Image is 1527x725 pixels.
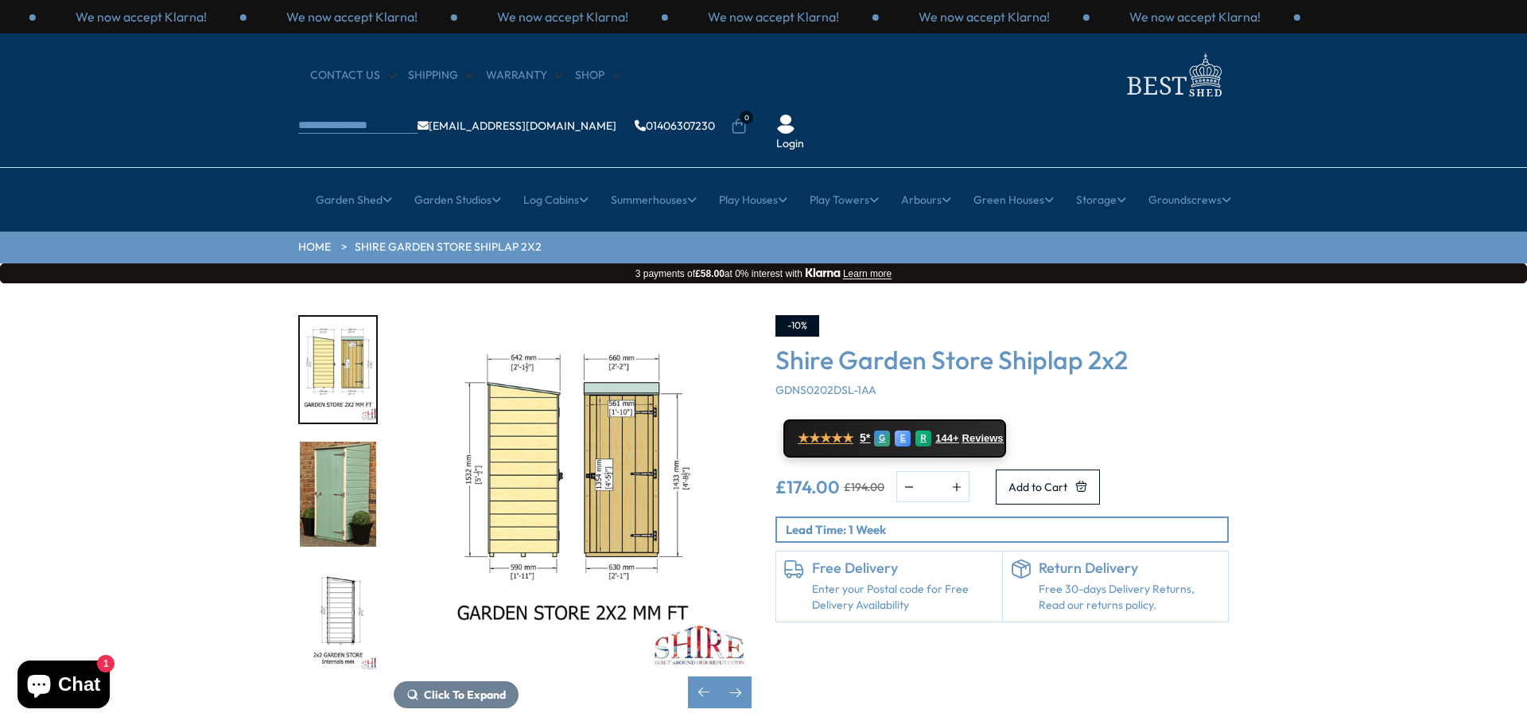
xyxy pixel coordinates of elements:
div: 3 / 3 [1090,8,1300,25]
a: CONTACT US [310,68,396,84]
p: Lead Time: 1 Week [786,521,1227,538]
p: We now accept Klarna! [286,8,418,25]
div: 3 / 3 [457,8,668,25]
a: Play Houses [719,180,787,220]
img: User Icon [776,115,795,134]
a: Storage [1076,180,1126,220]
div: -10% [775,315,819,337]
a: Green Houses [973,180,1054,220]
p: We now accept Klarna! [919,8,1050,25]
a: Shipping [408,68,474,84]
a: Shop [575,68,620,84]
div: Next slide [720,676,752,708]
div: R [915,431,931,446]
a: Arbours [901,180,951,220]
p: Free 30-days Delivery Returns, Read our returns policy. [1039,582,1221,613]
div: E [895,431,911,446]
div: Previous slide [688,676,720,708]
a: 01406307230 [635,120,715,131]
div: 5 / 11 [298,440,378,549]
span: Click To Expand [424,688,506,702]
span: 144+ [935,432,958,445]
p: We now accept Klarna! [76,8,207,25]
div: 1 / 3 [36,8,247,25]
a: Play Towers [810,180,879,220]
a: Garden Shed [316,180,392,220]
img: GardenStore2x2MMFT_f87c7247-1d9c-4dde-a83d-d3dea514f53e_200x200.jpg [300,317,376,423]
button: Click To Expand [394,681,519,708]
ins: £174.00 [775,478,840,496]
a: Login [776,136,804,152]
a: Enter your Postal code for Free Delivery Availability [812,582,994,613]
img: GardenStore2x2A5944InternalsmmInternalHeights_e1f0e879-5f17-4190-a36a-b926aa64d63f_200x200.jpg [300,566,376,672]
a: 0 [731,119,747,134]
inbox-online-store-chat: Shopify online store chat [13,661,115,712]
a: HOME [298,240,331,255]
a: Garden Studios [414,180,501,220]
p: We now accept Klarna! [497,8,628,25]
img: logo [1117,49,1229,101]
h6: Return Delivery [1039,559,1221,577]
span: ★★★★★ [798,431,853,446]
div: 2 / 3 [247,8,457,25]
img: Shire Garden Store Shiplap 2x2 - Best Shed [394,315,752,673]
span: GDNS0202DSL-1AA [775,383,876,397]
p: We now accept Klarna! [708,8,839,25]
span: Add to Cart [1008,481,1067,493]
button: Add to Cart [996,470,1100,505]
del: £194.00 [844,481,884,493]
a: Summerhouses [611,180,697,220]
span: 0 [740,111,753,124]
img: 2x2GardenStore2_af26050c-682e-4af4-9506-650083c3e2d9_200x200.jpg [300,442,376,548]
a: ★★★★★ 5* G E R 144+ Reviews [783,419,1006,458]
a: Groundscrews [1148,180,1231,220]
a: Shire Garden Store Shiplap 2x2 [355,240,542,255]
div: 6 / 11 [298,564,378,673]
a: [EMAIL_ADDRESS][DOMAIN_NAME] [418,120,616,131]
div: 2 / 3 [879,8,1090,25]
div: G [874,431,890,446]
span: Reviews [962,432,1004,445]
div: 4 / 11 [394,315,752,708]
div: 4 / 11 [298,315,378,424]
a: Log Cabins [523,180,589,220]
a: Warranty [486,68,563,84]
div: 1 / 3 [668,8,879,25]
p: We now accept Klarna! [1129,8,1261,25]
h6: Free Delivery [812,559,994,577]
h3: Shire Garden Store Shiplap 2x2 [775,345,1229,375]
